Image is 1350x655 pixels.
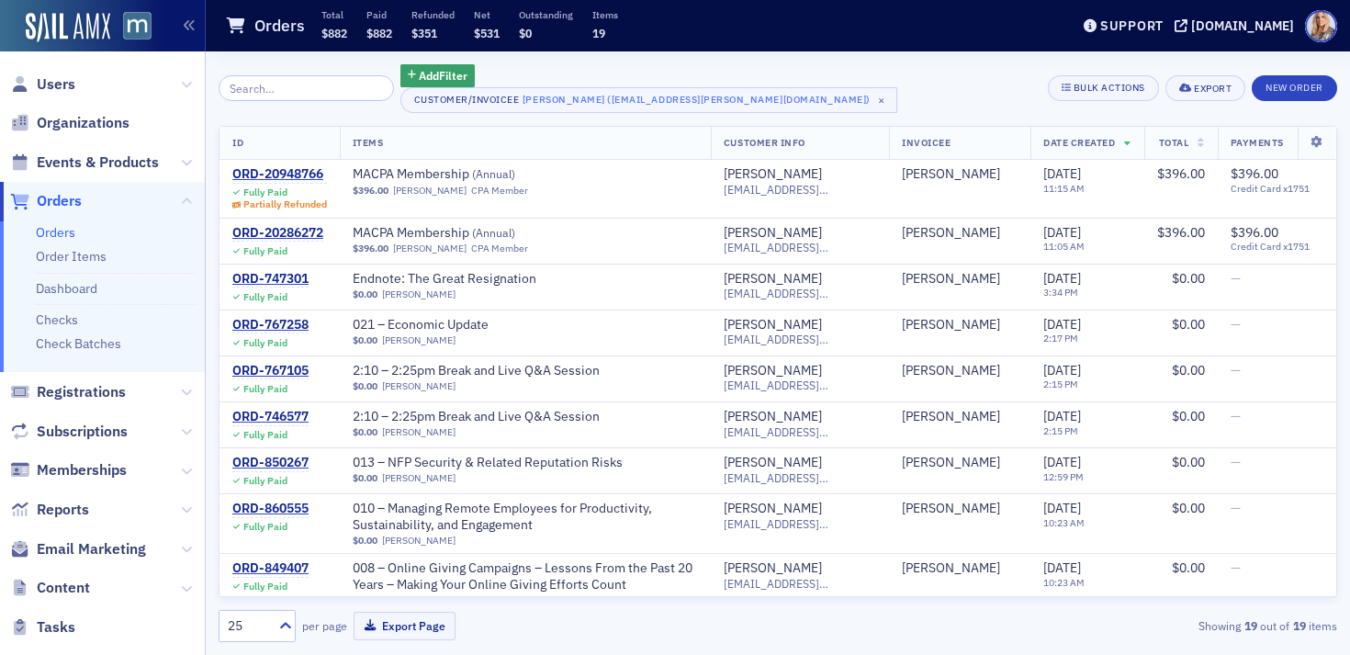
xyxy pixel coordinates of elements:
a: [PERSON_NAME] [724,363,822,379]
div: Fully Paid [243,186,287,198]
div: [PERSON_NAME] [724,225,822,242]
a: [PERSON_NAME] [724,455,822,471]
a: Check Batches [36,335,121,352]
button: [DOMAIN_NAME] [1175,19,1300,32]
span: [EMAIL_ADDRESS][PERSON_NAME][DOMAIN_NAME] [724,517,876,531]
p: Total [321,8,347,21]
span: — [1231,408,1241,424]
div: Fully Paid [243,337,287,349]
a: [PERSON_NAME] [382,472,456,484]
span: Payments [1231,136,1284,149]
span: [DATE] [1043,500,1081,516]
a: MACPA Membership (Annual) [353,166,584,183]
div: CPA Member [471,243,528,254]
span: Invoicee [902,136,951,149]
img: SailAMX [26,13,110,42]
strong: 19 [1241,617,1260,634]
time: 12:59 PM [1043,470,1084,483]
span: Date Created [1043,136,1115,149]
span: Items [353,136,384,149]
span: Matthew Bormel [902,363,1018,379]
a: [PERSON_NAME] [382,594,456,606]
a: ORD-746577 [232,409,309,425]
a: ORD-767258 [232,317,309,333]
a: MACPA Membership (Annual) [353,225,584,242]
div: Customer/Invoicee [414,94,520,106]
a: Email Marketing [10,539,146,559]
a: [PERSON_NAME] [724,166,822,183]
a: [PERSON_NAME] [724,560,822,577]
span: ID [232,136,243,149]
span: $0.00 [1172,500,1205,516]
span: Credit Card x1751 [1231,183,1323,195]
span: Email Marketing [37,539,146,559]
div: Fully Paid [243,581,287,593]
a: Orders [36,224,75,241]
span: — [1231,362,1241,378]
a: Order Items [36,248,107,265]
a: [PERSON_NAME] [393,243,467,254]
span: Content [37,578,90,598]
h1: Orders [254,15,305,37]
span: MACPA Membership [353,225,584,242]
button: Export [1165,75,1245,101]
span: $0.00 [1172,316,1205,333]
a: [PERSON_NAME] [902,166,1000,183]
a: ORD-860555 [232,501,309,517]
span: $0.00 [353,535,377,547]
span: $0.00 [353,380,377,392]
span: [EMAIL_ADDRESS][PERSON_NAME][DOMAIN_NAME] [724,241,876,254]
span: Organizations [37,113,129,133]
div: Fully Paid [243,475,287,487]
a: [PERSON_NAME] [382,288,456,300]
a: [PERSON_NAME] [382,426,456,438]
div: Showing out of items [977,617,1337,634]
a: ORD-747301 [232,271,309,288]
p: Items [592,8,618,21]
button: Export Page [354,612,456,640]
span: [DATE] [1043,454,1081,470]
span: Subscriptions [37,422,128,442]
span: MACPA Membership [353,166,584,183]
span: — [1231,454,1241,470]
a: 013 – NFP Security & Related Reputation Risks [353,455,623,471]
strong: 19 [1289,617,1309,634]
span: Credit Card x1751 [1231,241,1323,253]
a: Content [10,578,90,598]
span: [DATE] [1043,408,1081,424]
div: Fully Paid [243,245,287,257]
a: [PERSON_NAME] [902,560,1000,577]
div: Fully Paid [243,383,287,395]
a: [PERSON_NAME] [902,363,1000,379]
a: Users [10,74,75,95]
span: [DATE] [1043,316,1081,333]
a: Registrations [10,382,126,402]
span: [DATE] [1043,362,1081,378]
span: $396.00 [353,243,388,254]
input: Search… [219,75,394,101]
div: [DOMAIN_NAME] [1191,17,1294,34]
div: ORD-20948766 [232,166,327,183]
p: Net [474,8,500,21]
a: Orders [10,191,82,211]
a: ORD-850267 [232,455,309,471]
div: Bulk Actions [1074,83,1145,93]
a: [PERSON_NAME] [902,317,1000,333]
span: $0.00 [353,594,377,606]
a: View Homepage [110,12,152,43]
span: 19 [592,26,605,40]
a: [PERSON_NAME] [724,409,822,425]
img: SailAMX [123,12,152,40]
span: 010 – Managing Remote Employees for Productivity, Sustainability, and Engagement [353,501,698,533]
div: [PERSON_NAME] [902,455,1000,471]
